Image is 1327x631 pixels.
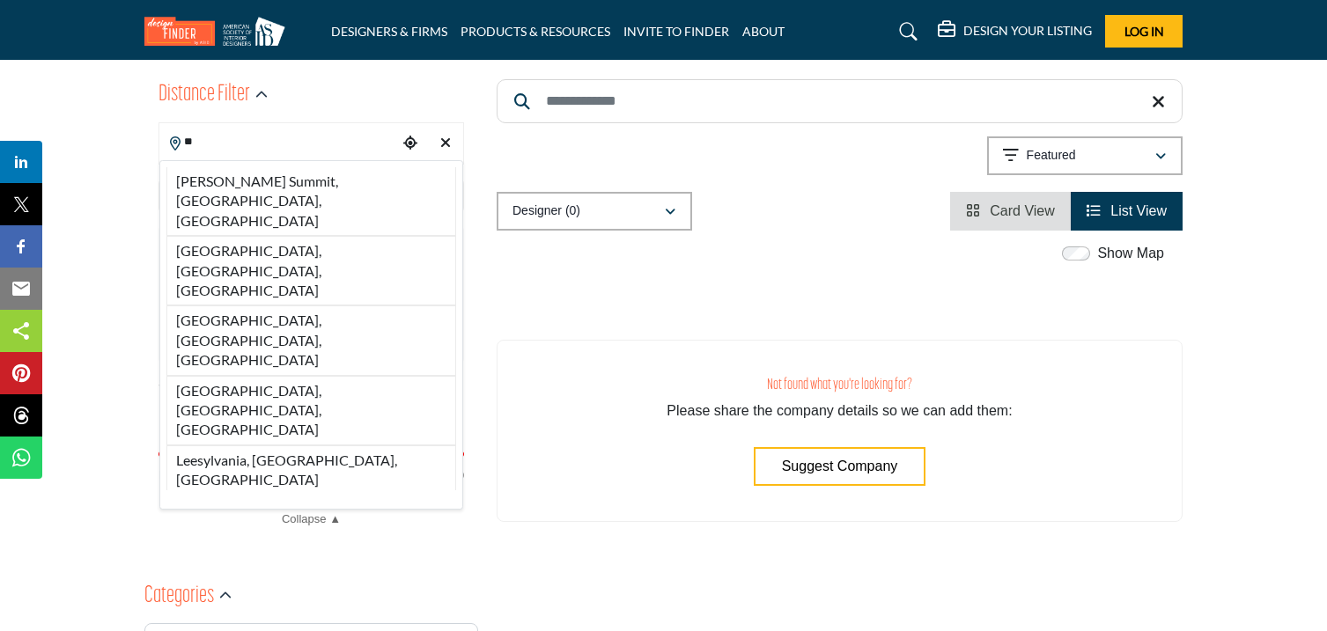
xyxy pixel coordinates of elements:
li: List View [1071,192,1183,231]
button: Suggest Company [754,447,926,486]
li: [GEOGRAPHIC_DATA], [GEOGRAPHIC_DATA], [GEOGRAPHIC_DATA] [166,236,456,305]
a: INVITE TO FINDER [623,24,729,39]
a: View Card [966,203,1055,218]
li: [PERSON_NAME] Summit, [GEOGRAPHIC_DATA], [GEOGRAPHIC_DATA] [166,167,456,236]
h2: Categories [144,581,214,613]
div: Choose your current location [397,125,424,163]
input: Search Keyword [497,79,1183,123]
div: Search within: [159,374,464,393]
a: View List [1087,203,1167,218]
img: Site Logo [144,17,294,46]
span: Log In [1124,24,1164,39]
span: N/A [159,466,179,485]
p: Designer (0) [512,202,580,220]
span: List View [1110,203,1167,218]
button: Featured [987,136,1183,175]
li: [GEOGRAPHIC_DATA], [GEOGRAPHIC_DATA], [GEOGRAPHIC_DATA] [166,305,456,375]
span: Suggest Company [782,459,898,473]
h3: Not found what you're looking for? [533,376,1146,394]
li: Card View [950,192,1071,231]
li: [GEOGRAPHIC_DATA], [GEOGRAPHIC_DATA], [GEOGRAPHIC_DATA] [166,376,456,445]
div: DESIGN YOUR LISTING [938,21,1092,42]
h2: Distance Filter [159,79,250,111]
li: Leesylvania, [GEOGRAPHIC_DATA], [GEOGRAPHIC_DATA] [166,445,456,490]
p: Featured [1027,147,1076,165]
label: Show Map [1097,243,1164,264]
a: Collapse ▲ [159,510,464,528]
button: Designer (0) [497,192,692,231]
h5: DESIGN YOUR LISTING [963,23,1092,39]
span: Card View [990,203,1055,218]
a: ABOUT [742,24,785,39]
div: Clear search location [432,125,459,163]
a: DESIGNERS & FIRMS [331,24,447,39]
div: Search Location [159,160,463,510]
a: Search [882,18,929,46]
input: Search Location [159,125,397,159]
button: Log In [1105,15,1183,48]
span: Please share the company details so we can add them: [667,403,1012,418]
a: PRODUCTS & RESOURCES [461,24,610,39]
